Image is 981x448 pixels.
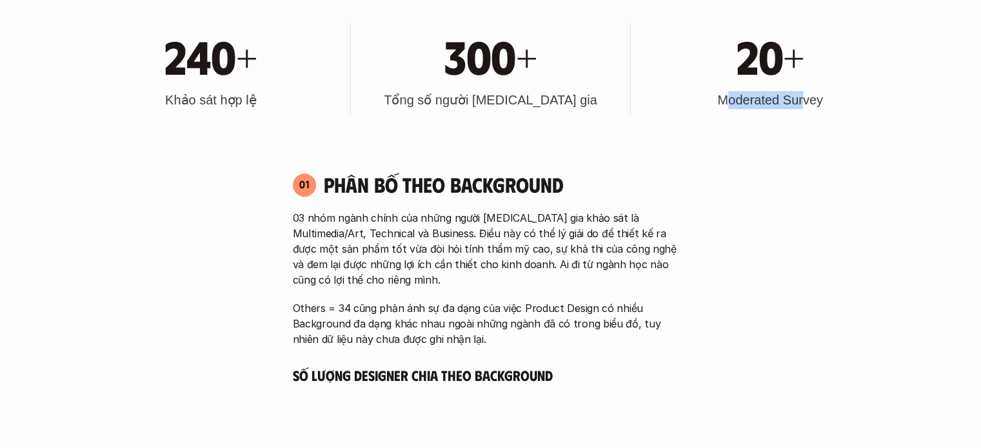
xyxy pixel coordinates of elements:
[293,366,689,384] h5: Số lượng Designer chia theo Background
[384,91,597,109] h3: Tổng số người [MEDICAL_DATA] gia
[717,91,822,109] h3: Moderated Survey
[737,28,804,83] h1: 20+
[299,179,310,190] p: 01
[164,28,257,83] h1: 240+
[444,28,537,83] h1: 300+
[293,210,689,287] p: 03 nhóm ngành chính của những người [MEDICAL_DATA] gia khảo sát là Multimedia/Art, Technical và B...
[293,300,689,347] p: Others = 34 cũng phản ánh sự đa dạng của việc Product Design có nhiều Background đa dạng khác nha...
[324,172,689,197] h4: Phân bố theo background
[165,91,257,109] h3: Khảo sát hợp lệ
